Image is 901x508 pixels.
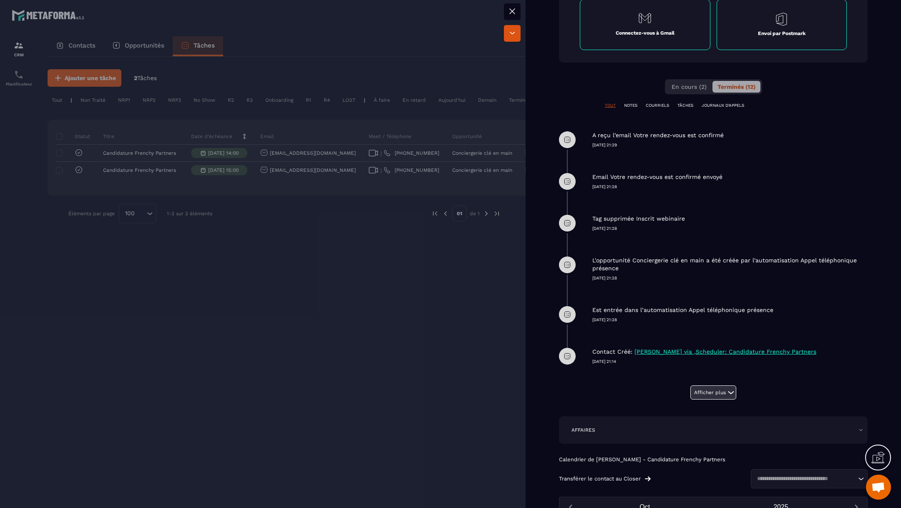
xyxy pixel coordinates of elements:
[677,103,693,108] p: TÂCHES
[592,226,868,231] p: [DATE] 21:28
[646,103,669,108] p: COURRIELS
[702,103,744,108] p: JOURNAUX D'APPELS
[758,30,805,37] p: Envoi par Postmark
[592,317,868,323] p: [DATE] 21:28
[592,173,722,181] p: Email Votre rendez-vous est confirmé envoyé
[634,348,816,356] p: [PERSON_NAME] via ,Scheduler: Candidature Frenchy Partners
[751,469,868,488] div: Search for option
[592,359,868,365] p: [DATE] 21:14
[712,81,760,93] button: Terminés (12)
[592,275,868,281] p: [DATE] 21:28
[592,142,868,148] p: [DATE] 21:29
[592,131,724,139] p: A reçu l’email Votre rendez-vous est confirmé
[571,427,595,433] p: AFFAIRES
[690,385,736,400] button: Afficher plus
[605,103,616,108] p: TOUT
[559,475,641,482] p: Transférer le contact au Closer
[616,30,674,36] p: Connectez-vous à Gmail
[592,306,773,314] p: Est entrée dans l’automatisation Appel téléphonique présence
[592,184,868,190] p: [DATE] 21:28
[672,83,707,90] span: En cours (2)
[866,475,891,500] div: Ouvrir le chat
[559,456,868,463] p: Calendrier de [PERSON_NAME] - Candidature Frenchy Partners
[592,348,632,356] p: Contact Créé:
[592,215,685,223] p: Tag supprimée Inscrit webinaire
[754,475,856,483] input: Search for option
[717,83,755,90] span: Terminés (12)
[624,103,637,108] p: NOTES
[592,257,866,272] p: L'opportunité Conciergerie clé en main a été créée par l'automatisation Appel téléphonique présence
[667,81,712,93] button: En cours (2)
